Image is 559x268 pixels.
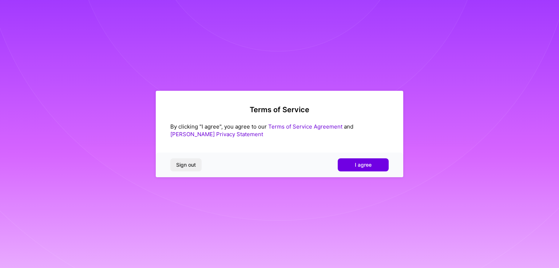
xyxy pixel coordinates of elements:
a: [PERSON_NAME] Privacy Statement [170,131,263,138]
span: I agree [355,161,372,168]
button: I agree [338,158,389,171]
button: Sign out [170,158,202,171]
span: Sign out [176,161,196,168]
h2: Terms of Service [170,105,389,114]
a: Terms of Service Agreement [268,123,342,130]
div: By clicking "I agree", you agree to our and [170,123,389,138]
